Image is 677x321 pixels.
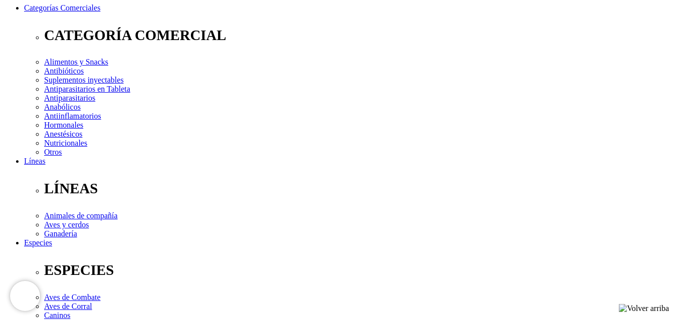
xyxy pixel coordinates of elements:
[44,311,70,319] a: Caninos
[44,302,92,310] a: Aves de Corral
[44,67,84,75] a: Antibióticos
[44,58,108,66] a: Alimentos y Snacks
[24,157,46,165] a: Líneas
[44,76,124,84] a: Suplementos inyectables
[24,238,52,247] a: Especies
[44,180,673,197] p: LÍNEAS
[44,121,83,129] a: Hormonales
[44,220,89,229] a: Aves y cerdos
[44,27,673,44] p: CATEGORÍA COMERCIAL
[619,304,669,313] img: Volver arriba
[44,148,62,156] a: Otros
[44,112,101,120] a: Antiinflamatorios
[44,94,95,102] a: Antiparasitarios
[44,130,82,138] a: Anestésicos
[44,139,87,147] a: Nutricionales
[44,262,673,278] p: ESPECIES
[44,229,77,238] a: Ganadería
[44,103,81,111] a: Anabólicos
[44,293,101,301] a: Aves de Combate
[24,4,100,12] a: Categorías Comerciales
[44,211,118,220] a: Animales de compañía
[10,281,40,311] iframe: Brevo live chat
[44,85,130,93] a: Antiparasitarios en Tableta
